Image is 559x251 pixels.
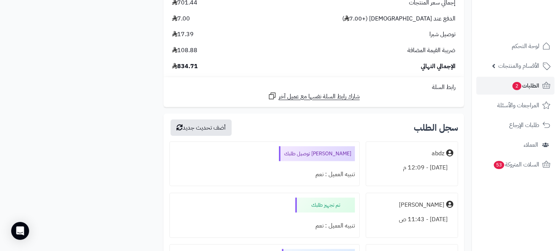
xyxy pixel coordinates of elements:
span: ضريبة القيمة المضافة [407,46,455,55]
span: لوحة التحكم [512,41,539,51]
span: 7.00 [172,15,190,23]
div: تم تجهيز طلبك [295,198,355,213]
div: [PERSON_NAME] توصيل طلبك [279,146,355,161]
span: 834.71 [172,62,198,71]
span: 17.39 [172,30,194,39]
span: توصيل شبرا [429,30,455,39]
div: [DATE] - 11:43 ص [371,212,453,227]
span: 53 [494,161,504,169]
span: طلبات الإرجاع [509,120,539,130]
div: تنبيه العميل : نعم [174,219,355,233]
h3: سجل الطلب [414,123,458,132]
div: Open Intercom Messenger [11,222,29,240]
span: الإجمالي النهائي [421,62,455,71]
span: 108.88 [172,46,197,55]
div: رابط السلة [166,83,461,92]
div: [DATE] - 12:09 م [371,161,453,175]
span: العملاء [524,140,538,150]
a: شارك رابط السلة نفسها مع عميل آخر [268,92,360,101]
a: لوحة التحكم [476,37,555,55]
a: المراجعات والأسئلة [476,96,555,114]
a: العملاء [476,136,555,154]
span: 2 [512,82,521,90]
img: logo-2.png [508,21,552,36]
a: طلبات الإرجاع [476,116,555,134]
span: الأقسام والمنتجات [498,61,539,71]
span: السلات المتروكة [493,159,539,170]
span: المراجعات والأسئلة [497,100,539,111]
span: الدفع عند [DEMOGRAPHIC_DATA] (+7.00 ) [342,15,455,23]
div: [PERSON_NAME] [399,201,444,209]
div: تنبيه العميل : نعم [174,167,355,182]
span: شارك رابط السلة نفسها مع عميل آخر [279,92,360,101]
a: الطلبات2 [476,77,555,95]
span: الطلبات [512,80,539,91]
a: السلات المتروكة53 [476,156,555,174]
div: abdz [432,149,444,158]
button: أضف تحديث جديد [171,120,232,136]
